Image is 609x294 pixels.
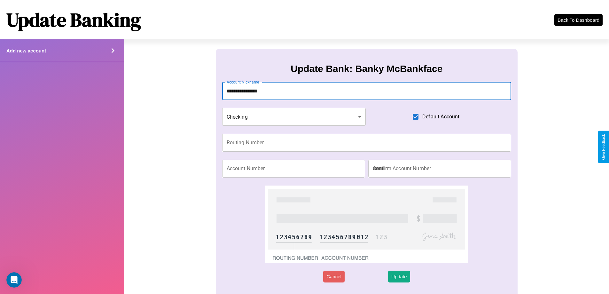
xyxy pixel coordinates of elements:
span: Default Account [422,113,459,121]
div: Give Feedback [601,134,606,160]
button: Update [388,271,410,282]
img: check [265,186,468,263]
button: Cancel [323,271,345,282]
button: Back To Dashboard [554,14,603,26]
label: Account Nickname [227,79,259,85]
h4: Add new account [6,48,46,53]
h3: Update Bank: Banky McBankface [291,63,442,74]
h1: Update Banking [6,7,141,33]
iframe: Intercom live chat [6,272,22,288]
div: Checking [222,108,366,126]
